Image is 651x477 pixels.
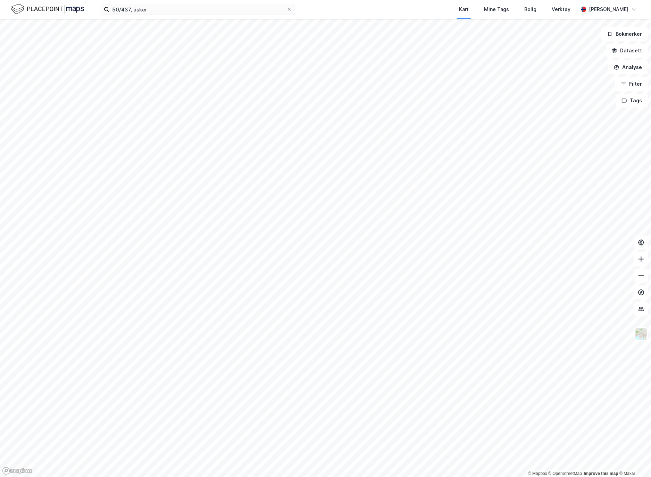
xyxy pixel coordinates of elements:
iframe: Chat Widget [616,444,651,477]
div: Kart [459,5,469,14]
img: logo.f888ab2527a4732fd821a326f86c7f29.svg [11,3,84,15]
div: Mine Tags [484,5,509,14]
a: OpenStreetMap [549,471,582,476]
button: Tags [616,94,648,108]
img: Z [635,327,648,341]
input: Søk på adresse, matrikkel, gårdeiere, leietakere eller personer [109,4,286,15]
button: Analyse [608,60,648,74]
a: Improve this map [584,471,618,476]
button: Datasett [606,44,648,58]
button: Filter [615,77,648,91]
a: Mapbox homepage [2,467,33,475]
div: Bolig [524,5,536,14]
a: Mapbox [528,471,547,476]
button: Bokmerker [601,27,648,41]
div: [PERSON_NAME] [589,5,629,14]
div: Verktøy [552,5,570,14]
